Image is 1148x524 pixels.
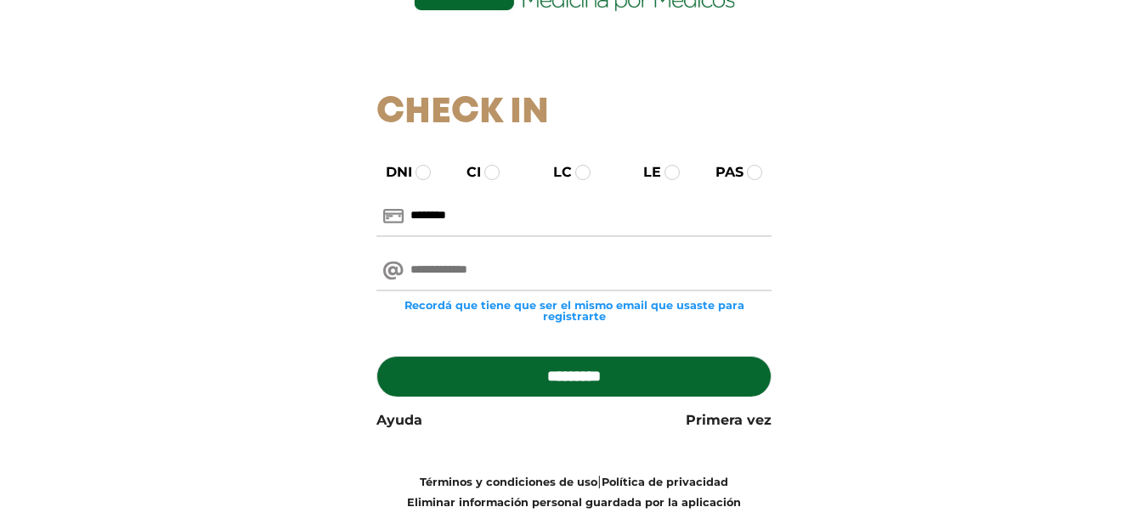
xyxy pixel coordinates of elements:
[628,162,661,183] label: LE
[451,162,481,183] label: CI
[376,92,772,134] h1: Check In
[364,471,784,512] div: |
[602,476,728,488] a: Política de privacidad
[420,476,597,488] a: Términos y condiciones de uso
[700,162,744,183] label: PAS
[407,496,741,509] a: Eliminar información personal guardada por la aplicación
[376,300,772,322] small: Recordá que tiene que ser el mismo email que usaste para registrarte
[686,410,772,431] a: Primera vez
[370,162,412,183] label: DNI
[538,162,572,183] label: LC
[376,410,422,431] a: Ayuda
